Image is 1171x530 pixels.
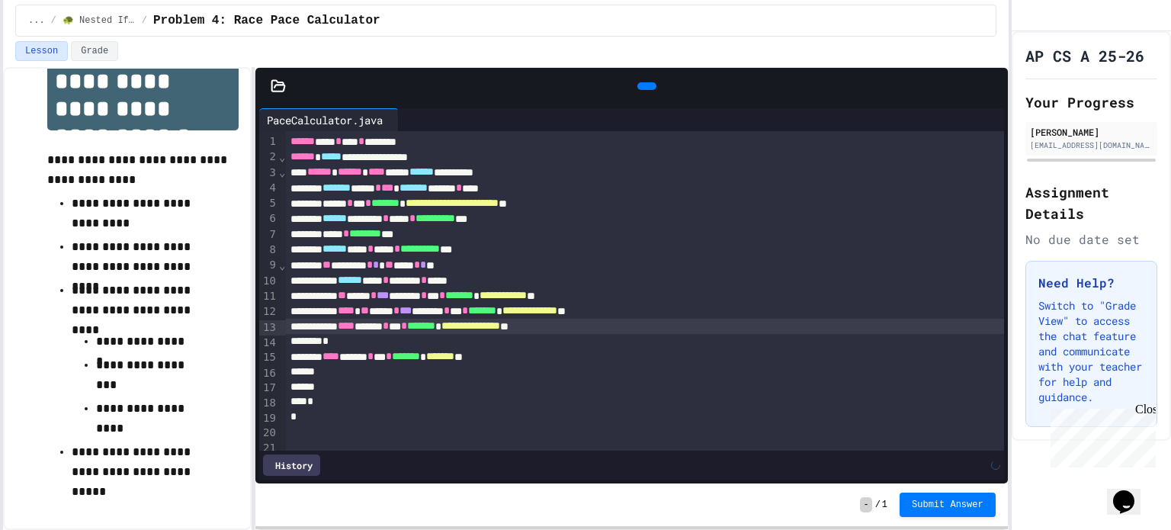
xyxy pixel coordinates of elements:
div: History [263,455,320,476]
span: Fold line [278,259,286,271]
span: Fold line [278,166,286,178]
span: Problem 4: Race Pace Calculator [153,11,380,30]
h3: Need Help? [1038,274,1144,292]
div: [EMAIL_ADDRESS][DOMAIN_NAME] [1030,140,1153,151]
div: 11 [259,289,278,304]
span: / [875,499,881,511]
div: 5 [259,196,278,211]
h1: AP CS A 25-26 [1025,45,1144,66]
iframe: chat widget [1044,403,1156,467]
div: 9 [259,258,278,273]
iframe: chat widget [1107,469,1156,515]
div: Chat with us now!Close [6,6,105,97]
p: Switch to "Grade View" to access the chat feature and communicate with your teacher for help and ... [1038,298,1144,405]
div: 10 [259,274,278,289]
div: 8 [259,243,278,258]
button: Grade [71,41,118,61]
div: PaceCalculator.java [259,112,390,128]
div: 2 [259,149,278,165]
div: 12 [259,304,278,320]
span: / [142,14,147,27]
div: 6 [259,211,278,226]
div: 13 [259,320,278,336]
span: Fold line [278,151,286,163]
div: 19 [259,411,278,426]
span: 🐢 Nested If Practice [63,14,136,27]
div: [PERSON_NAME] [1030,125,1153,139]
div: 18 [259,396,278,411]
div: 3 [259,165,278,181]
h2: Your Progress [1025,92,1157,113]
div: 1 [259,134,278,149]
button: Lesson [15,41,68,61]
div: No due date set [1025,230,1157,249]
div: 7 [259,227,278,243]
span: / [51,14,56,27]
div: 15 [259,350,278,365]
div: 4 [259,181,278,196]
div: 14 [259,336,278,351]
span: Submit Answer [912,499,983,511]
div: 20 [259,426,278,441]
div: 21 [259,441,278,456]
div: PaceCalculator.java [259,108,399,131]
span: 1 [882,499,887,511]
h2: Assignment Details [1025,181,1157,224]
div: 17 [259,381,278,396]
span: ... [28,14,45,27]
div: 16 [259,366,278,381]
button: Submit Answer [900,493,996,517]
span: - [860,497,871,512]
